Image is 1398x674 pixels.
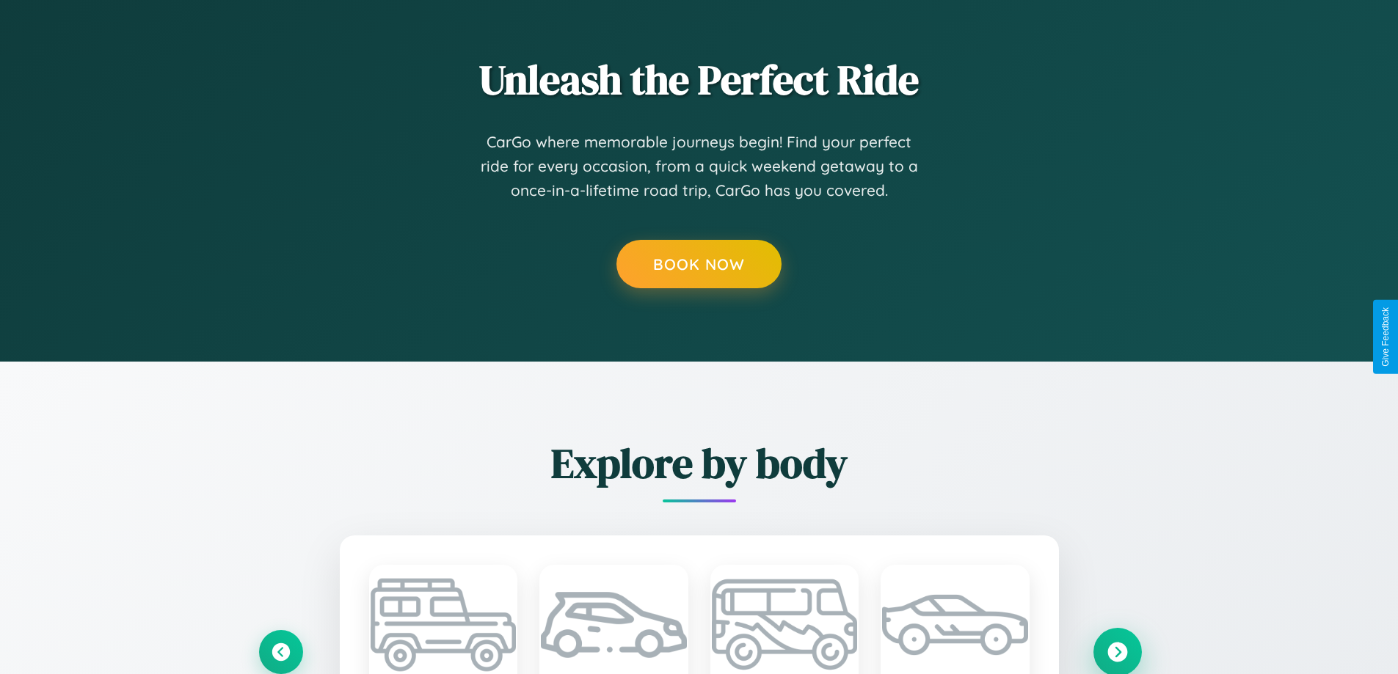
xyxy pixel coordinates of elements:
[616,240,782,288] button: Book Now
[259,435,1140,491] h2: Explore by body
[1380,307,1391,367] div: Give Feedback
[479,130,920,203] p: CarGo where memorable journeys begin! Find your perfect ride for every occasion, from a quick wee...
[259,51,1140,108] h2: Unleash the Perfect Ride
